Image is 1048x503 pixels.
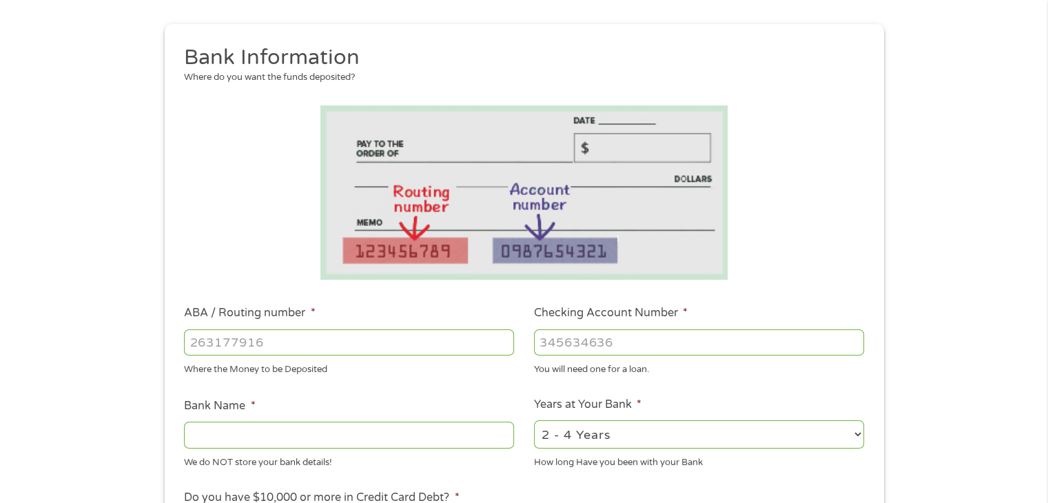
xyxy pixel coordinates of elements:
[534,451,864,469] div: How long Have you been with your Bank
[184,358,514,377] div: Where the Money to be Deposited
[184,451,514,469] div: We do NOT store your bank details!
[184,71,854,85] div: Where do you want the funds deposited?
[534,398,641,412] label: Years at Your Bank
[184,306,315,320] label: ABA / Routing number
[534,306,688,320] label: Checking Account Number
[184,399,255,413] label: Bank Name
[184,329,514,356] input: 263177916
[534,358,864,377] div: You will need one for a loan.
[320,105,728,280] img: Routing number location
[184,44,854,72] h2: Bank Information
[534,329,864,356] input: 345634636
